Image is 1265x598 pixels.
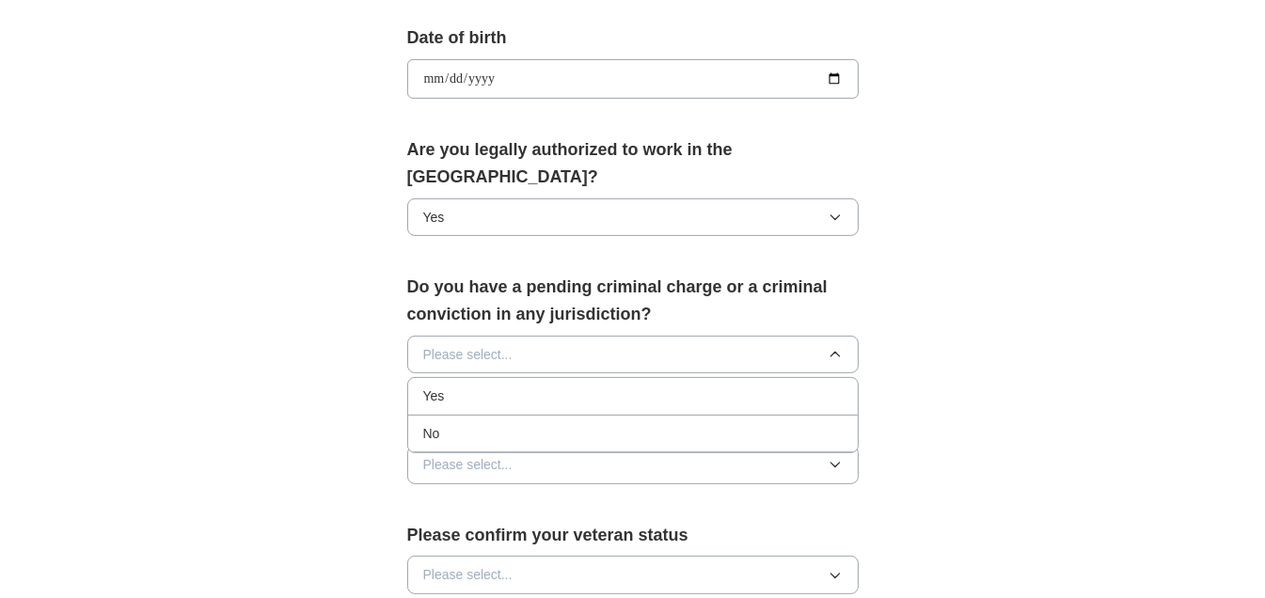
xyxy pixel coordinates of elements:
span: Please select... [423,454,513,475]
span: Please select... [423,564,513,585]
button: Please select... [407,336,859,373]
span: Please select... [423,344,513,365]
label: Date of birth [407,24,859,52]
span: Yes [423,386,445,406]
label: Are you legally authorized to work in the [GEOGRAPHIC_DATA]? [407,136,859,191]
span: Yes [423,207,445,228]
span: No [423,423,440,444]
label: Do you have a pending criminal charge or a criminal conviction in any jurisdiction? [407,274,859,328]
label: Please confirm your veteran status [407,522,859,549]
button: Yes [407,198,859,236]
button: Please select... [407,556,859,593]
button: Please select... [407,446,859,483]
